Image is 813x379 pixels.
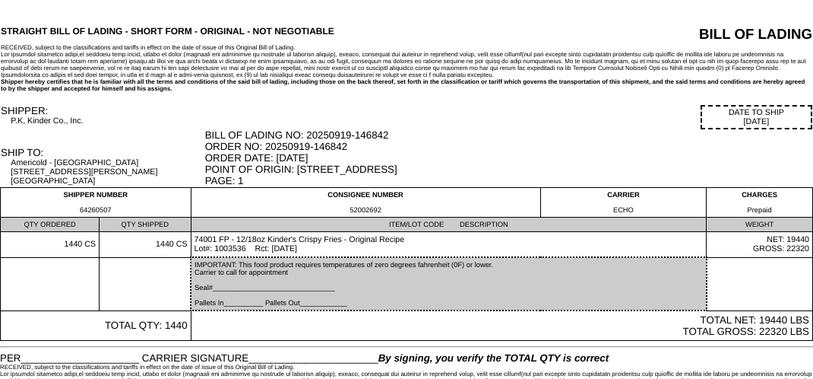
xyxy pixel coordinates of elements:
div: DATE TO SHIP [DATE] [701,105,812,129]
div: Americold - [GEOGRAPHIC_DATA] [STREET_ADDRESS][PERSON_NAME] [GEOGRAPHIC_DATA] [11,158,203,186]
td: IMPORTANT: This food product requires temperatures of zero degrees fahrenheit (0F) or lower. Carr... [191,257,707,311]
td: CONSIGNEE NUMBER [191,188,540,218]
td: QTY SHIPPED [100,218,191,232]
td: QTY ORDERED [1,218,100,232]
div: 52002692 [195,206,537,214]
div: SHIPPER: [1,105,204,116]
td: 1440 CS [100,232,191,258]
div: Prepaid [710,206,809,214]
td: ITEM/LOT CODE DESCRIPTION [191,218,707,232]
td: TOTAL QTY: 1440 [1,311,191,341]
div: BILL OF LADING [587,26,812,43]
div: BILL OF LADING NO: 20250919-146842 ORDER NO: 20250919-146842 ORDER DATE: [DATE] POINT OF ORIGIN: ... [205,129,812,186]
td: CARRIER [540,188,706,218]
td: SHIPPER NUMBER [1,188,191,218]
div: ECHO [544,206,703,214]
td: NET: 19440 GROSS: 22320 [707,232,813,258]
td: TOTAL NET: 19440 LBS TOTAL GROSS: 22320 LBS [191,311,812,341]
div: P.K, Kinder Co., Inc. [11,116,203,126]
td: WEIGHT [707,218,813,232]
span: By signing, you verify the TOTAL QTY is correct [378,352,609,364]
td: 74001 FP - 12/18oz Kinder's Crispy Fries - Original Recipe Lot#: 1003536 Rct: [DATE] [191,232,707,258]
div: Shipper hereby certifies that he is familiar with all the terms and conditions of the said bill o... [1,78,812,92]
div: SHIP TO: [1,147,204,158]
div: 64260507 [4,206,188,214]
td: CHARGES [707,188,813,218]
td: 1440 CS [1,232,100,258]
